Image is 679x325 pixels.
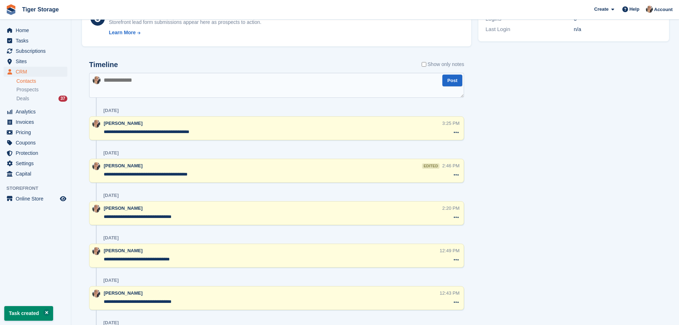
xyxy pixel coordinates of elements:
[104,248,143,253] span: [PERSON_NAME]
[4,67,67,77] a: menu
[92,290,100,298] img: Becky Martin
[109,19,261,26] div: Storefront lead form submissions appear here as prospects to action.
[92,205,100,213] img: Becky Martin
[109,29,135,36] div: Learn More
[103,278,119,283] div: [DATE]
[16,127,58,137] span: Pricing
[485,25,573,34] div: Last Login
[16,107,58,117] span: Analytics
[104,163,143,168] span: [PERSON_NAME]
[574,25,662,34] div: n/a
[4,117,67,127] a: menu
[16,78,67,85] a: Contacts
[629,6,639,13] span: Help
[92,120,100,128] img: Becky Martin
[16,25,58,35] span: Home
[19,4,62,15] a: Tiger Storage
[104,205,143,211] span: [PERSON_NAME]
[4,138,67,148] a: menu
[103,108,119,113] div: [DATE]
[594,6,608,13] span: Create
[104,290,143,296] span: [PERSON_NAME]
[16,67,58,77] span: CRM
[440,247,460,254] div: 12:49 PM
[59,194,67,203] a: Preview store
[442,120,459,127] div: 3:25 PM
[58,96,67,102] div: 37
[440,290,460,296] div: 12:43 PM
[442,205,459,212] div: 2:20 PM
[16,86,67,93] a: Prospects
[4,25,67,35] a: menu
[16,138,58,148] span: Coupons
[4,56,67,66] a: menu
[16,95,29,102] span: Deals
[6,185,71,192] span: Storefront
[16,169,58,179] span: Capital
[422,61,426,68] input: Show only notes
[16,46,58,56] span: Subscriptions
[422,61,464,68] label: Show only notes
[16,117,58,127] span: Invoices
[654,6,673,13] span: Account
[442,75,462,86] button: Post
[103,193,119,198] div: [DATE]
[646,6,653,13] img: Becky Martin
[16,36,58,46] span: Tasks
[4,194,67,204] a: menu
[92,162,100,170] img: Becky Martin
[422,163,439,169] div: edited
[16,56,58,66] span: Sites
[89,61,118,69] h2: Timeline
[16,86,38,93] span: Prospects
[4,107,67,117] a: menu
[92,247,100,255] img: Becky Martin
[4,158,67,168] a: menu
[93,76,101,84] img: Becky Martin
[16,158,58,168] span: Settings
[4,46,67,56] a: menu
[103,150,119,156] div: [DATE]
[16,95,67,102] a: Deals 37
[103,235,119,241] div: [DATE]
[6,4,16,15] img: stora-icon-8386f47178a22dfd0bd8f6a31ec36ba5ce8667c1dd55bd0f319d3a0aa187defe.svg
[4,127,67,137] a: menu
[442,162,459,169] div: 2:46 PM
[4,306,53,321] p: Task created
[16,194,58,204] span: Online Store
[104,121,143,126] span: [PERSON_NAME]
[4,169,67,179] a: menu
[4,148,67,158] a: menu
[4,36,67,46] a: menu
[16,148,58,158] span: Protection
[109,29,261,36] a: Learn More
